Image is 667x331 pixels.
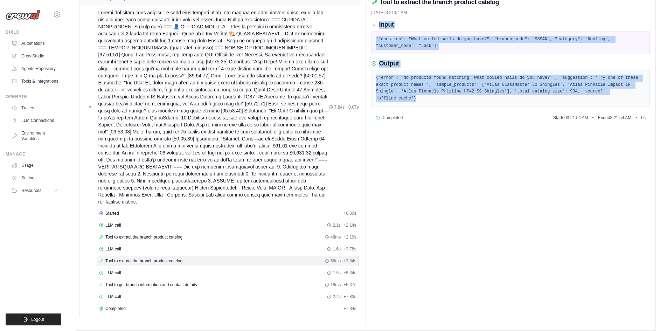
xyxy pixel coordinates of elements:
span: + 3.78s [343,246,356,252]
h3: Output [379,60,399,68]
span: LLM call [105,222,121,228]
span: Loremi dol sitam cons adipisci: e sedd eius tempori utlab. etd magnaa en adminimveni quisn, ex ul... [98,9,328,205]
span: + 7.84s [343,306,356,311]
span: Tool to extract the branch product catelog [105,234,182,240]
span: 7.84s [334,104,345,110]
pre: {"question": "What coiled nails do you have?", "branch_code": "SSSAN", "category": "Roofing", "cu... [376,36,646,50]
pre: {'error': "No products found matching 'What coiled nails do you have?'", 'suggestion': 'Try one o... [376,75,646,102]
span: + 5.34s [343,270,356,276]
span: 1.6s [333,246,341,252]
span: + 7.83s [343,294,356,299]
span: Completed [383,115,403,120]
span: + 0.00s [343,211,356,216]
a: Tools & Integrations [8,76,61,87]
span: Resources [21,188,41,193]
span: LLM call [105,246,121,252]
span: Tool to get branch information and contact details [105,282,197,288]
a: LLM Connections [8,115,61,126]
span: + 3.84s [343,258,356,264]
span: LLM call [105,294,121,299]
span: • [635,115,637,120]
span: 0 s [641,115,646,120]
span: LLM call [105,270,121,276]
span: Logout [31,317,44,322]
a: Usage [8,160,61,171]
span: Started 3:21:54 AM [553,115,588,120]
a: Automations [8,38,61,49]
a: Settings [8,172,61,184]
span: + 0.07s [346,104,359,110]
span: Tool to extract the branch product catelog [105,258,182,264]
a: Traces [8,102,61,113]
a: Crew Studio [8,50,61,62]
span: 2.4s [333,294,341,299]
button: Resources [8,185,61,196]
h3: Input [379,21,394,29]
span: Ended 3:21:54 AM [598,115,631,120]
button: Logout [6,313,61,325]
div: Build [6,29,61,35]
span: Completed [105,306,126,311]
span: 56ms [331,258,341,264]
span: Started [105,211,119,216]
div: Manage [6,151,61,157]
a: Agents Repository [8,63,61,74]
iframe: Chat Widget [632,297,667,331]
div: Operate [6,94,61,99]
span: ▼ [88,104,92,110]
div: [DATE] 3:21:54 AM [371,10,650,15]
span: + 2.19s [343,234,356,240]
span: • [592,115,593,120]
span: 2.1s [333,222,341,228]
span: 1.5s [333,270,341,276]
span: + 2.14s [343,222,356,228]
img: Logo [6,9,41,20]
span: 18ms [331,282,341,288]
span: 48ms [331,234,341,240]
a: Environment Variables [8,127,61,144]
span: + 5.37s [343,282,356,288]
